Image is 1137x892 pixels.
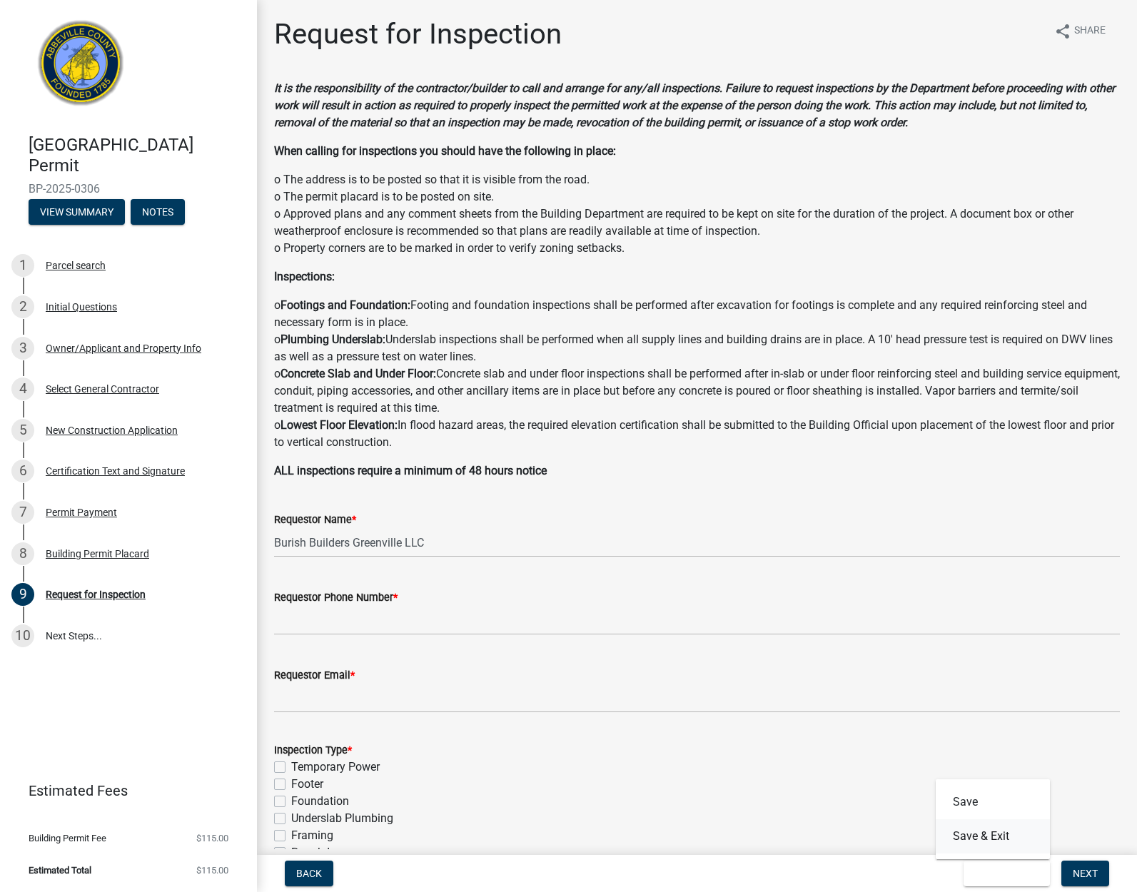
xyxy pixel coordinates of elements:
a: Estimated Fees [11,776,234,805]
span: BP-2025-0306 [29,182,228,196]
strong: ALL inspections require a minimum of 48 hours notice [274,464,547,477]
div: 7 [11,501,34,524]
h4: [GEOGRAPHIC_DATA] Permit [29,135,246,176]
strong: Footings and Foundation: [281,298,410,312]
span: Share [1074,23,1106,40]
span: Building Permit Fee [29,833,106,843]
label: Framing [291,827,333,844]
strong: Lowest Floor Elevation: [281,418,398,432]
i: share [1054,23,1071,40]
label: Foundation [291,793,349,810]
strong: It is the responsibility of the contractor/builder to call and arrange for any/all inspections. F... [274,81,1115,129]
label: Temporary Power [291,759,380,776]
button: Save & Exit [936,819,1050,853]
div: 5 [11,419,34,442]
div: Building Permit Placard [46,549,149,559]
div: Initial Questions [46,302,117,312]
div: New Construction Application [46,425,178,435]
div: 10 [11,624,34,647]
div: 1 [11,254,34,277]
span: $115.00 [196,833,228,843]
div: Certification Text and Signature [46,466,185,476]
p: o The address is to be posted so that it is visible from the road. o The permit placard is to be ... [274,171,1120,257]
wm-modal-confirm: Summary [29,207,125,218]
label: Requestor Name [274,515,356,525]
div: 3 [11,337,34,360]
button: Save & Exit [964,861,1050,886]
div: 2 [11,295,34,318]
div: Parcel search [46,260,106,270]
p: o Footing and foundation inspections shall be performed after excavation for footings is complete... [274,297,1120,451]
span: Estimated Total [29,866,91,875]
div: 8 [11,542,34,565]
div: Select General Contractor [46,384,159,394]
span: Back [296,868,322,879]
h1: Request for Inspection [274,17,562,51]
div: 4 [11,377,34,400]
button: Save [936,785,1050,819]
div: Owner/Applicant and Property Info [46,343,201,353]
strong: Concrete Slab and Under Floor: [281,367,436,380]
strong: Inspections: [274,270,335,283]
div: Request for Inspection [46,589,146,599]
div: Save & Exit [936,779,1050,859]
button: Back [285,861,333,886]
label: Requestor Phone Number [274,593,398,603]
strong: Plumbing Underslab: [281,333,385,346]
label: Requestor Email [274,671,355,681]
div: 9 [11,583,34,606]
wm-modal-confirm: Notes [131,207,185,218]
label: Rough-Ins [291,844,342,861]
label: Footer [291,776,323,793]
button: shareShare [1043,17,1117,45]
button: View Summary [29,199,125,225]
div: Permit Payment [46,507,117,517]
label: Underslab Plumbing [291,810,393,827]
strong: When calling for inspections you should have the following in place: [274,144,616,158]
div: 6 [11,460,34,482]
button: Notes [131,199,185,225]
span: Save & Exit [975,868,1030,879]
img: Abbeville County, South Carolina [29,15,133,120]
span: Next [1073,868,1098,879]
button: Next [1061,861,1109,886]
span: $115.00 [196,866,228,875]
label: Inspection Type [274,746,352,756]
